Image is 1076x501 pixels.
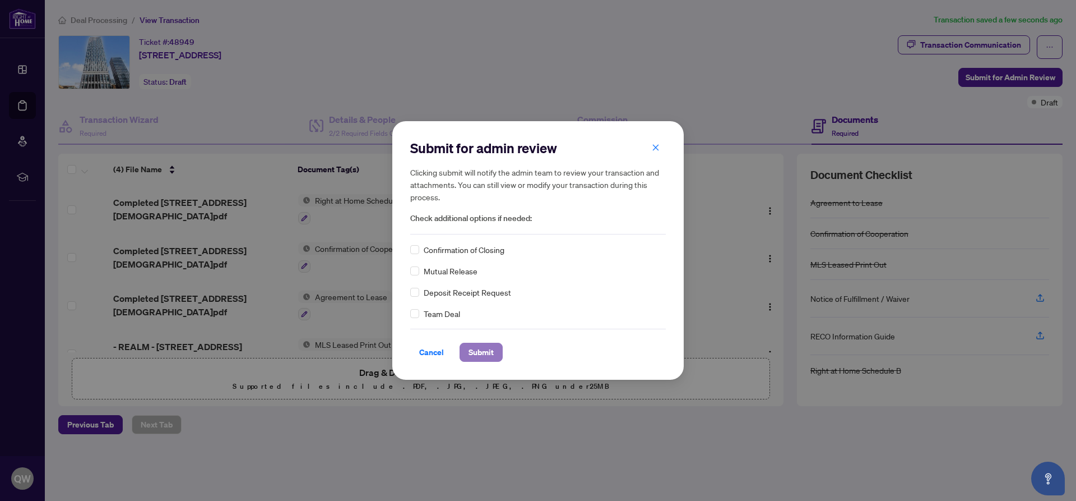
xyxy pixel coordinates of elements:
[419,343,444,361] span: Cancel
[410,166,666,203] h5: Clicking submit will notify the admin team to review your transaction and attachments. You can st...
[410,343,453,362] button: Cancel
[1031,462,1065,495] button: Open asap
[424,265,477,277] span: Mutual Release
[424,307,460,320] span: Team Deal
[652,144,660,151] span: close
[460,343,503,362] button: Submit
[410,139,666,157] h2: Submit for admin review
[410,212,666,225] span: Check additional options if needed:
[424,286,511,298] span: Deposit Receipt Request
[469,343,494,361] span: Submit
[424,243,504,256] span: Confirmation of Closing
